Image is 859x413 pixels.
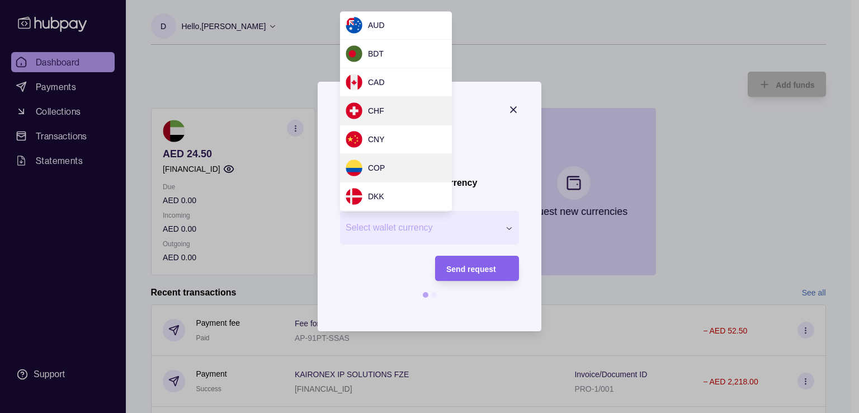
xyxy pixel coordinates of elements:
img: cn [346,131,362,148]
img: co [346,159,362,176]
img: bd [346,45,362,62]
img: ch [346,102,362,119]
span: BDT [368,49,384,58]
span: CHF [368,106,384,115]
span: AUD [368,21,385,30]
img: dk [346,188,362,205]
img: au [346,17,362,34]
span: CNY [368,135,385,144]
span: DKK [368,192,384,201]
span: CAD [368,78,385,87]
img: ca [346,74,362,91]
span: COP [368,163,385,172]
